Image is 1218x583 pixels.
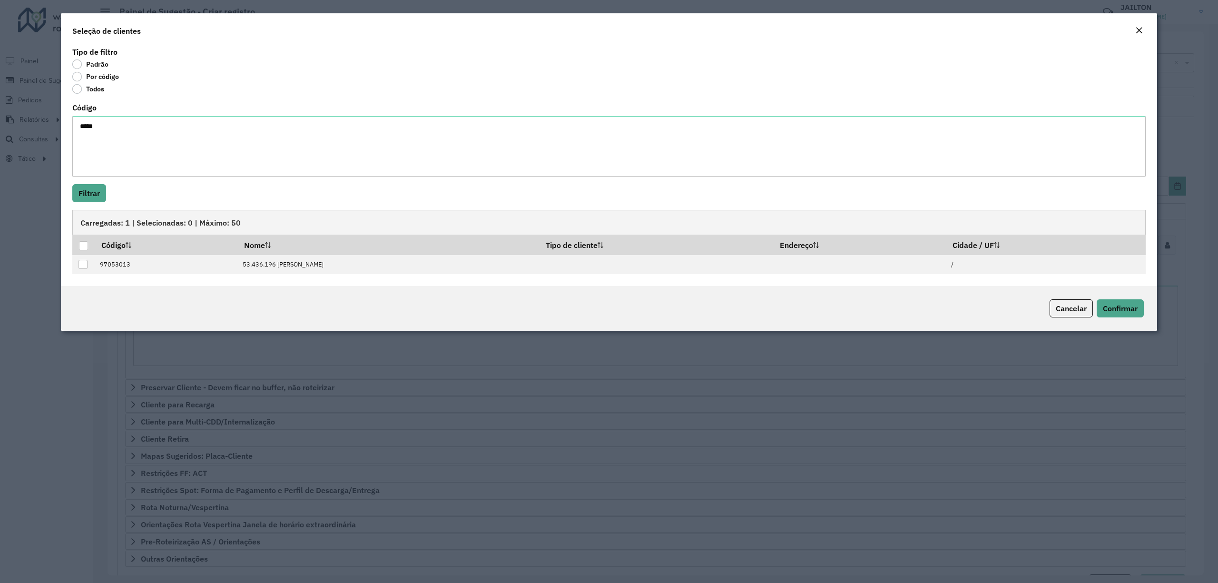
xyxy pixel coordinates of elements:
td: / [946,255,1145,275]
span: Cancelar [1056,304,1087,313]
label: Por código [72,72,119,81]
button: Close [1132,25,1146,37]
span: Confirmar [1103,304,1138,313]
th: Código [95,235,237,255]
th: Cidade / UF [946,235,1145,255]
h4: Seleção de clientes [72,25,141,37]
div: Carregadas: 1 | Selecionadas: 0 | Máximo: 50 [72,210,1146,235]
label: Código [72,102,97,113]
td: 97053013 [95,255,237,275]
th: Nome [237,235,539,255]
em: Fechar [1135,27,1143,34]
th: Endereço [773,235,946,255]
button: Cancelar [1050,299,1093,317]
label: Todos [72,84,104,94]
button: Confirmar [1097,299,1144,317]
label: Padrão [72,59,108,69]
label: Tipo de filtro [72,46,118,58]
button: Filtrar [72,184,106,202]
th: Tipo de cliente [539,235,773,255]
td: 53.436.196 [PERSON_NAME] [237,255,539,275]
